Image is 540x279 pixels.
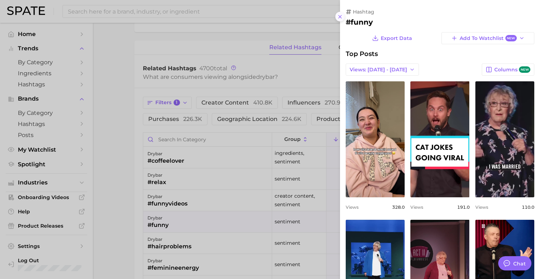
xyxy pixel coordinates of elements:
[350,67,407,73] span: Views: [DATE] - [DATE]
[346,64,419,76] button: Views: [DATE] - [DATE]
[392,204,405,210] span: 328.0
[505,35,517,42] span: New
[460,35,516,42] span: Add to Watchlist
[346,204,359,210] span: Views
[441,32,534,44] button: Add to WatchlistNew
[346,50,378,58] span: Top Posts
[457,204,470,210] span: 191.0
[346,18,534,26] h2: #funny
[381,35,412,41] span: Export Data
[353,9,374,15] span: hashtag
[522,204,534,210] span: 110.0
[482,64,534,76] button: Columnsnew
[519,66,530,73] span: new
[494,66,530,73] span: Columns
[370,32,414,44] button: Export Data
[410,204,423,210] span: Views
[475,204,488,210] span: Views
